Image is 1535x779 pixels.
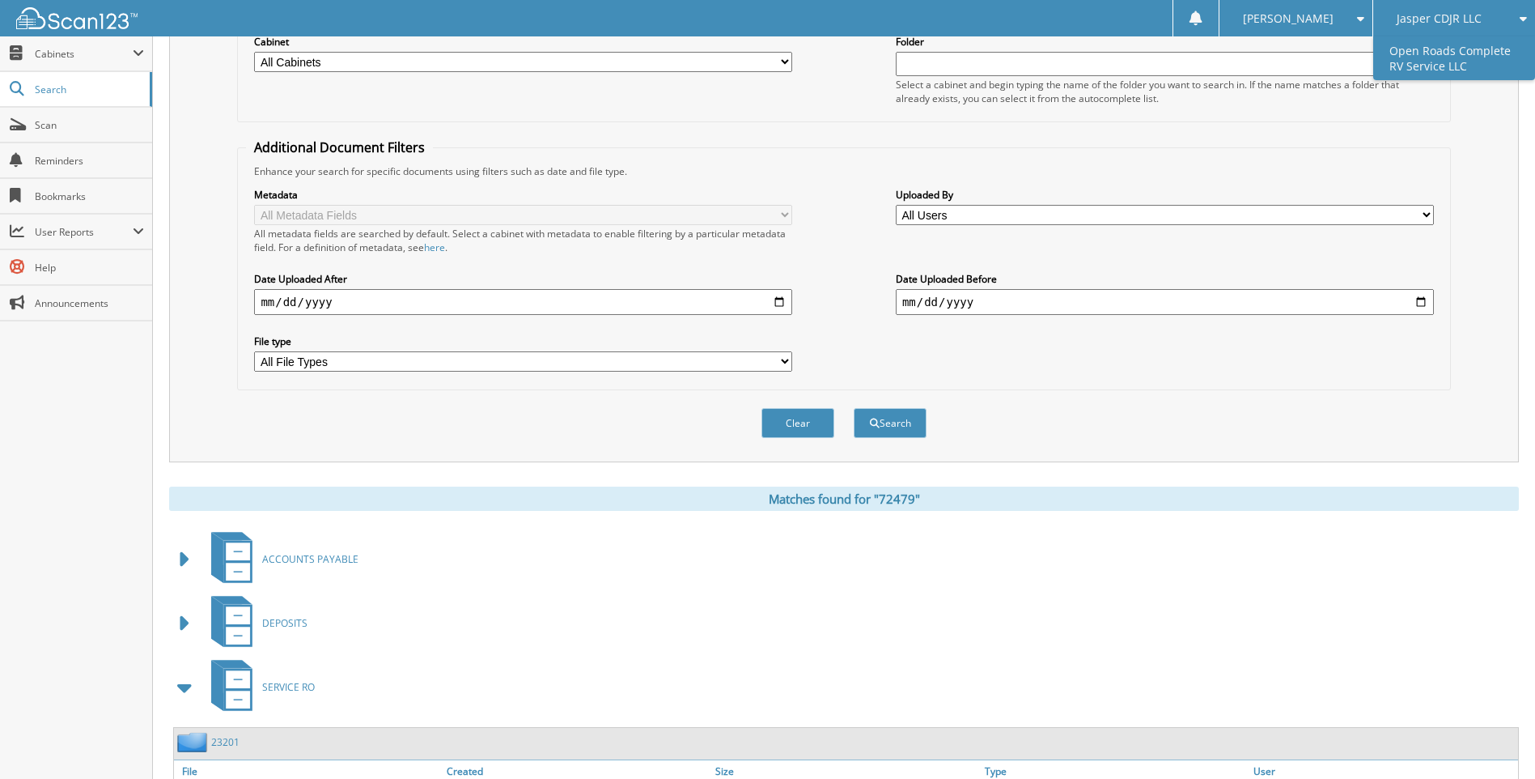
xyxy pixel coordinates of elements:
[1373,36,1535,80] a: Open Roads Complete RV Service LLC
[262,680,315,694] span: SERVICE RO
[254,289,792,315] input: start
[254,334,792,348] label: File type
[761,408,834,438] button: Clear
[896,272,1434,286] label: Date Uploaded Before
[211,735,240,749] a: 23201
[35,225,133,239] span: User Reports
[424,241,445,254] a: here
[35,154,144,168] span: Reminders
[35,118,144,132] span: Scan
[254,35,792,49] label: Cabinet
[246,138,433,156] legend: Additional Document Filters
[262,552,358,566] span: ACCOUNTS PAYABLE
[854,408,927,438] button: Search
[246,164,1441,178] div: Enhance your search for specific documents using filters such as date and file type.
[896,289,1434,315] input: end
[262,616,307,630] span: DEPOSITS
[1397,14,1482,23] span: Jasper CDJR LLC
[1454,701,1535,779] iframe: Chat Widget
[35,261,144,275] span: Help
[1243,14,1334,23] span: [PERSON_NAME]
[35,47,133,61] span: Cabinets
[16,7,138,29] img: scan123-logo-white.svg
[201,591,307,655] a: DEPOSITS
[254,188,792,202] label: Metadata
[169,487,1519,511] div: Matches found for "72479"
[896,188,1434,202] label: Uploaded By
[177,732,211,752] img: folder2.png
[201,655,315,719] a: SERVICE RO
[896,35,1434,49] label: Folder
[254,272,792,286] label: Date Uploaded After
[201,527,358,591] a: ACCOUNTS PAYABLE
[35,189,144,203] span: Bookmarks
[896,78,1434,105] div: Select a cabinet and begin typing the name of the folder you want to search in. If the name match...
[35,296,144,310] span: Announcements
[35,83,142,96] span: Search
[254,227,792,254] div: All metadata fields are searched by default. Select a cabinet with metadata to enable filtering b...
